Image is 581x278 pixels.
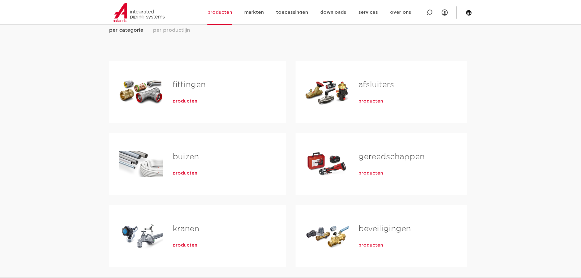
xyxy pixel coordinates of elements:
[358,81,394,89] a: afsluiters
[173,98,197,104] a: producten
[109,26,472,277] div: Tabs. Open items met enter of spatie, sluit af met escape en navigeer met de pijltoetsen.
[173,170,197,176] a: producten
[358,170,383,176] a: producten
[358,98,383,104] a: producten
[173,153,199,161] a: buizen
[173,225,199,233] a: kranen
[358,225,411,233] a: beveiligingen
[173,81,206,89] a: fittingen
[109,27,143,34] span: per categorie
[358,153,425,161] a: gereedschappen
[173,242,197,248] a: producten
[153,27,190,34] span: per productlijn
[358,242,383,248] a: producten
